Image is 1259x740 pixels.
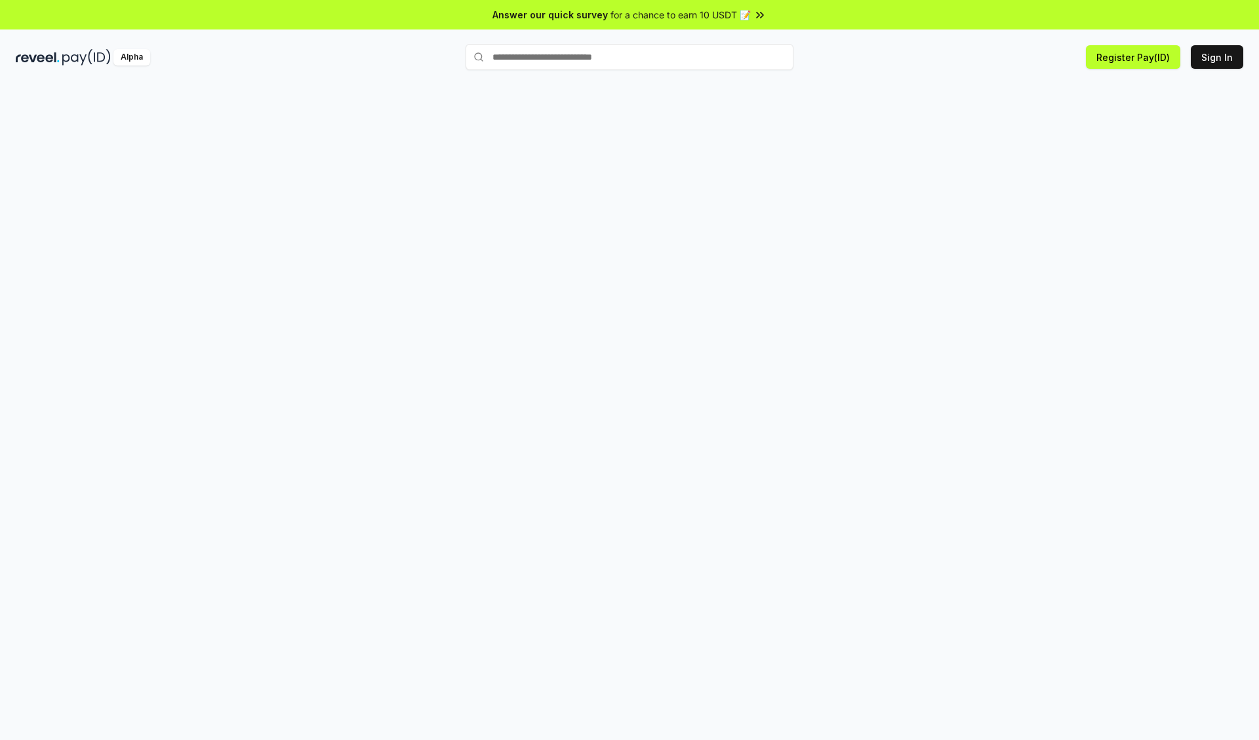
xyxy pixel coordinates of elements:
span: for a chance to earn 10 USDT 📝 [610,8,751,22]
img: reveel_dark [16,49,60,66]
button: Register Pay(ID) [1086,45,1180,69]
button: Sign In [1191,45,1243,69]
div: Alpha [113,49,150,66]
img: pay_id [62,49,111,66]
span: Answer our quick survey [492,8,608,22]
